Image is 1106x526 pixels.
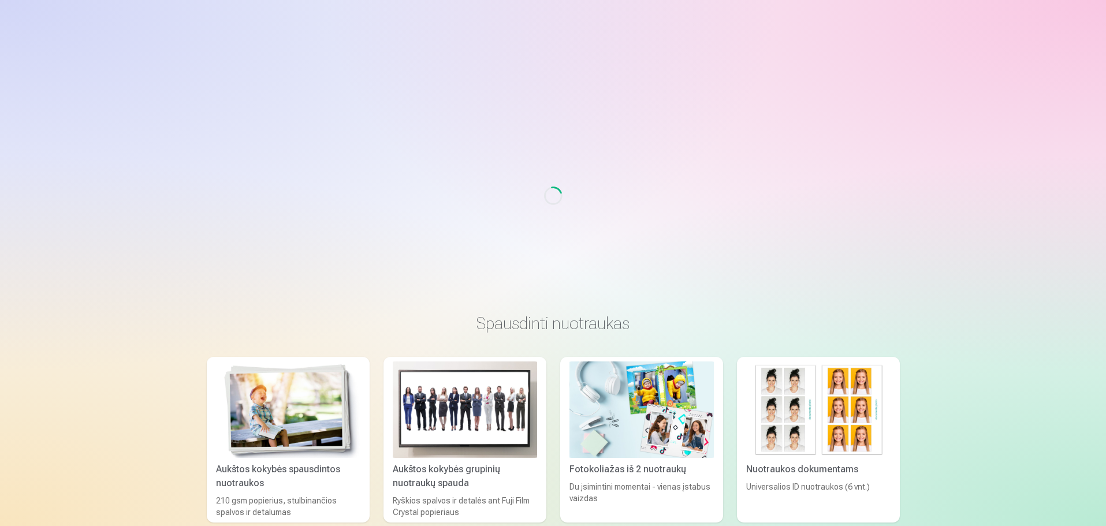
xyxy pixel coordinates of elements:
[560,357,723,523] a: Fotokoliažas iš 2 nuotraukųFotokoliažas iš 2 nuotraukųDu įsimintini momentai - vienas įstabus vai...
[565,481,718,518] div: Du įsimintini momentai - vienas įstabus vaizdas
[383,357,546,523] a: Aukštos kokybės grupinių nuotraukų spaudaAukštos kokybės grupinių nuotraukų spaudaRyškios spalvos...
[388,495,542,518] div: Ryškios spalvos ir detalės ant Fuji Film Crystal popieriaus
[388,462,542,490] div: Aukštos kokybės grupinių nuotraukų spauda
[211,495,365,518] div: 210 gsm popierius, stulbinančios spalvos ir detalumas
[393,361,537,458] img: Aukštos kokybės grupinių nuotraukų spauda
[216,361,360,458] img: Aukštos kokybės spausdintos nuotraukos
[737,357,900,523] a: Nuotraukos dokumentamsNuotraukos dokumentamsUniversalios ID nuotraukos (6 vnt.)
[211,462,365,490] div: Aukštos kokybės spausdintos nuotraukos
[569,361,714,458] img: Fotokoliažas iš 2 nuotraukų
[742,481,895,518] div: Universalios ID nuotraukos (6 vnt.)
[746,361,891,458] img: Nuotraukos dokumentams
[565,462,718,476] div: Fotokoliažas iš 2 nuotraukų
[216,313,891,334] h3: Spausdinti nuotraukas
[207,357,370,523] a: Aukštos kokybės spausdintos nuotraukos Aukštos kokybės spausdintos nuotraukos210 gsm popierius, s...
[742,462,895,476] div: Nuotraukos dokumentams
